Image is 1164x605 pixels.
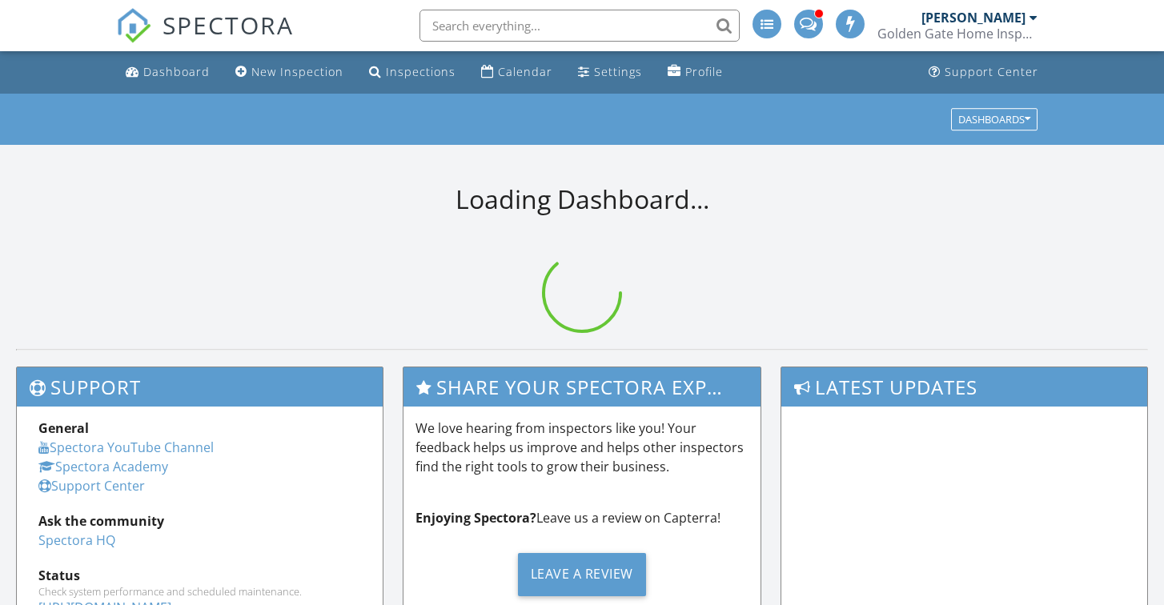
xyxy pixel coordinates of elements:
[475,58,559,87] a: Calendar
[921,10,1026,26] div: [PERSON_NAME]
[498,64,552,79] div: Calendar
[38,585,361,598] div: Check system performance and scheduled maintenance.
[877,26,1038,42] div: Golden Gate Home Inspections
[38,531,115,549] a: Spectora HQ
[38,511,361,531] div: Ask the community
[116,22,294,55] a: SPECTORA
[38,477,145,495] a: Support Center
[163,8,294,42] span: SPECTORA
[518,553,646,596] div: Leave a Review
[781,367,1147,407] h3: Latest Updates
[17,367,383,407] h3: Support
[38,439,214,456] a: Spectora YouTube Channel
[251,64,343,79] div: New Inspection
[594,64,642,79] div: Settings
[363,58,462,87] a: Inspections
[661,58,729,87] a: Profile
[38,419,89,437] strong: General
[403,367,760,407] h3: Share Your Spectora Experience
[415,419,748,476] p: We love hearing from inspectors like you! Your feedback helps us improve and helps other inspecto...
[419,10,740,42] input: Search everything...
[415,509,536,527] strong: Enjoying Spectora?
[386,64,456,79] div: Inspections
[415,508,748,527] p: Leave us a review on Capterra!
[958,114,1030,125] div: Dashboards
[922,58,1045,87] a: Support Center
[685,64,723,79] div: Profile
[572,58,648,87] a: Settings
[143,64,210,79] div: Dashboard
[951,108,1038,130] button: Dashboards
[945,64,1038,79] div: Support Center
[119,58,216,87] a: Dashboard
[116,8,151,43] img: The Best Home Inspection Software - Spectora
[38,458,168,475] a: Spectora Academy
[229,58,350,87] a: New Inspection
[38,566,361,585] div: Status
